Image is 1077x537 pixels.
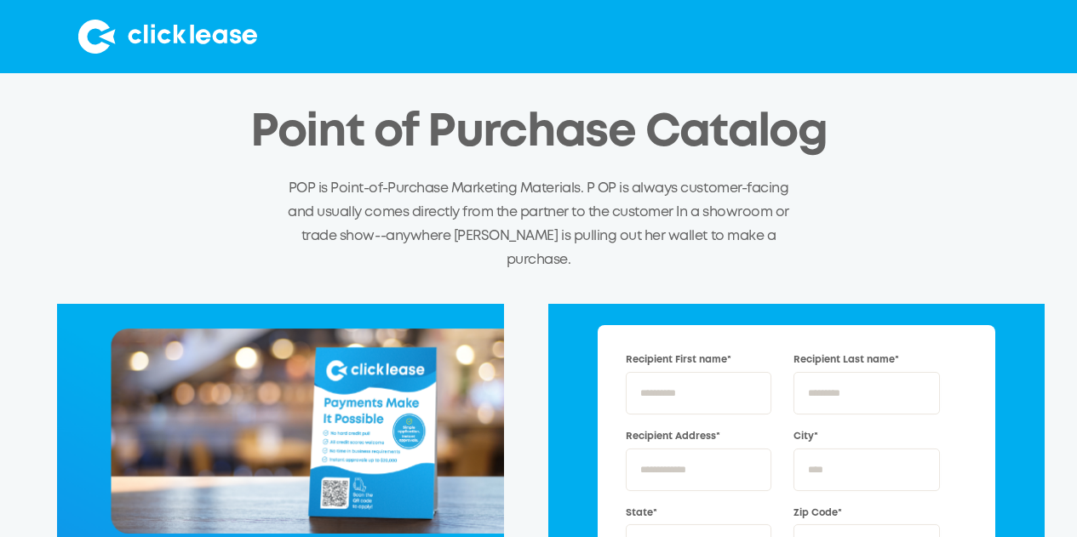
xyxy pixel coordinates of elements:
label: Recipient Last name* [793,353,939,368]
label: Recipient Address* [626,430,771,444]
label: Zip Code* [793,506,939,521]
label: State* [626,506,771,521]
h2: Point of Purchase Catalog [250,108,828,158]
p: POP is Point-of-Purchase Marketing Materials. P OP is always customer-facing and usually comes di... [288,177,790,271]
label: Recipient First name* [626,353,771,368]
img: Clicklease logo [78,20,257,54]
label: City* [793,430,939,444]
